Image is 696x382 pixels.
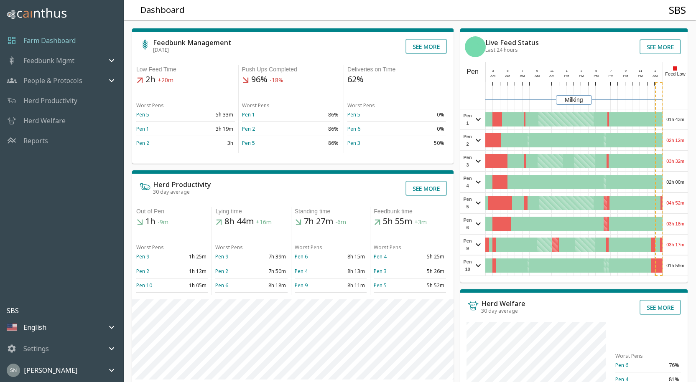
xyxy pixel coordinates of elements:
[374,244,401,251] span: Worst Pens
[242,111,255,118] a: Pen 1
[347,125,360,132] a: Pen 6
[186,108,235,122] td: 5h 33m
[663,172,688,192] div: 02h 00m
[215,207,287,216] div: Lying time
[564,74,569,78] span: PM
[622,68,630,73] div: 9
[663,214,688,234] div: 03h 18m
[505,74,510,78] span: AM
[23,76,82,86] p: People & Protocols
[519,68,526,73] div: 7
[405,39,447,54] button: See more
[462,258,473,273] span: Pen 10
[615,352,643,359] span: Worst Pens
[640,39,681,54] button: See more
[374,268,387,275] a: Pen 3
[648,358,681,372] td: 76%
[669,4,686,16] h4: SBS
[608,74,613,78] span: PM
[397,136,446,150] td: 50%
[410,264,446,278] td: 5h 26m
[663,151,688,171] div: 03h 32m
[335,218,346,226] span: -6m
[23,56,74,66] p: Feedbunk Mgmt
[295,207,367,216] div: Standing time
[594,74,599,78] span: PM
[242,102,270,109] span: Worst Pens
[563,68,571,73] div: 1
[153,188,190,195] span: 30 day average
[136,244,164,251] span: Worst Pens
[347,74,446,85] h5: 62%
[215,282,228,289] a: Pen 6
[460,62,485,82] div: Pen
[295,216,367,228] h5: 7h 27m
[23,96,77,106] a: Herd Productivity
[136,102,164,109] span: Worst Pens
[615,362,628,369] a: Pen 6
[410,250,446,264] td: 5h 25m
[136,139,149,147] a: Pen 2
[153,39,231,46] h6: Feedbunk Management
[579,74,584,78] span: PM
[485,39,539,46] h6: Live Feed Status
[489,68,497,73] div: 3
[331,278,367,292] td: 8h 11m
[462,154,473,169] span: Pen 3
[136,111,149,118] a: Pen 5
[242,125,255,132] a: Pen 2
[663,235,688,255] div: 03h 17m
[215,253,228,260] a: Pen 9
[663,109,688,129] div: 01h 43m
[295,282,308,289] a: Pen 9
[462,175,473,190] span: Pen 4
[295,268,308,275] a: Pen 4
[186,136,235,150] td: 3h
[291,122,340,136] td: 86%
[462,112,473,127] span: Pen 1
[374,282,387,289] a: Pen 5
[24,365,77,375] p: [PERSON_NAME]
[153,181,211,188] h6: Herd Productivity
[256,218,272,226] span: +16m
[215,216,287,228] h5: 8h 44m
[535,74,540,78] span: AM
[153,46,169,53] span: [DATE]
[462,216,473,231] span: Pen 6
[397,122,446,136] td: 0%
[172,264,208,278] td: 1h 12m
[140,5,185,16] h5: Dashboard
[158,218,168,226] span: -9m
[136,207,208,216] div: Out of Pen
[504,68,512,73] div: 5
[186,122,235,136] td: 3h 19m
[462,237,473,252] span: Pen 9
[242,65,341,74] div: Push Ups Completed
[215,268,228,275] a: Pen 2
[462,133,473,148] span: Pen 2
[623,74,628,78] span: PM
[520,74,525,78] span: AM
[23,136,48,146] a: Reports
[485,46,518,53] span: Last 24 hours
[172,250,208,264] td: 1h 25m
[7,306,123,316] p: SBS
[295,253,308,260] a: Pen 6
[291,136,340,150] td: 86%
[663,193,688,213] div: 04h 52m
[637,68,644,73] div: 11
[347,65,446,74] div: Deliveries on Time
[533,68,541,73] div: 9
[136,74,235,86] h5: 2h
[347,139,360,147] a: Pen 3
[405,181,447,196] button: See more
[653,74,658,78] span: AM
[410,278,446,292] td: 5h 52m
[347,111,360,118] a: Pen 5
[136,282,152,289] a: Pen 10
[23,116,66,126] p: Herd Welfare
[242,139,255,147] a: Pen 5
[291,108,340,122] td: 86%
